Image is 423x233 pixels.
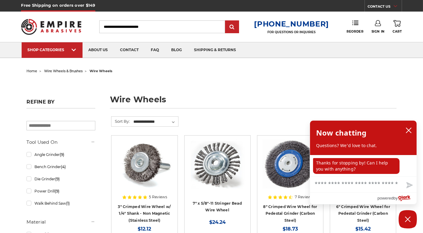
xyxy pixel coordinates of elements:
a: faq [145,42,165,58]
a: 8" Crimped Wire Wheel for Pedestal Grinder [262,140,319,215]
h1: wire wheels [110,95,397,108]
a: CONTACT US [368,3,402,12]
a: Walk Behind Saw [26,198,95,209]
a: Angle Grinder [26,149,95,160]
span: wire wheels [90,69,112,73]
a: Crimped Wire Wheel with Shank Non Magnetic [116,140,173,215]
span: powered [377,194,393,202]
p: FOR QUESTIONS OR INQUIRIES [254,30,329,34]
a: shipping & returns [188,42,242,58]
a: Reorder [347,20,363,33]
p: Thanks for stopping by! Can I help you with anything? [313,158,400,174]
a: [PHONE_NUMBER] [254,19,329,28]
span: (9) [55,177,60,181]
h5: Refine by [26,99,95,108]
img: 8" Crimped Wire Wheel for Pedestal Grinder [262,140,319,189]
a: Power Drill [26,186,95,196]
select: Sort By: [132,117,178,126]
a: about us [83,42,114,58]
h2: Now chatting [316,127,366,139]
div: olark chatbox [310,120,417,204]
span: Sign In [372,30,385,34]
input: Submit [226,21,238,33]
img: Empire Abrasives [21,15,81,39]
a: 7" x 5/8"-11 Stringer Bead Wire Wheel [189,140,246,215]
button: Close Chatbox [399,210,417,228]
a: 8" Crimped Wire Wheel for Pedestal Grinder (Carbon Steel) [263,204,317,223]
span: $18.73 [283,226,298,232]
a: 6" Crimped Wire Wheel for Pedestal Grinder (Carbon Steel) [336,204,390,223]
a: wire wheels & brushes [44,69,83,73]
a: Bench Grinder [26,161,95,172]
div: SHOP CATEGORIES [28,48,76,52]
button: Send message [401,178,417,192]
span: $12.12 [138,226,151,232]
a: contact [114,42,145,58]
button: close chatbox [404,126,414,135]
a: home [26,69,37,73]
span: Reorder [347,30,363,34]
a: 3" Crimped Wire Wheel w/ 1/4" Shank - Non Magnetic (Stainless Steel) [118,204,171,223]
span: (1) [66,201,70,206]
p: Questions? We'd love to chat. [316,143,411,149]
a: Die Grinder [26,174,95,184]
a: Powered by Olark [377,193,417,204]
span: (9) [55,189,59,193]
a: blog [165,42,188,58]
span: $24.24 [209,219,226,225]
span: $15.42 [355,226,371,232]
span: Cart [393,30,402,34]
img: 7" x 5/8"-11 Stringer Bead Wire Wheel [189,140,246,189]
img: Crimped Wire Wheel with Shank Non Magnetic [116,140,173,189]
div: chat [310,155,417,176]
span: (4) [61,164,66,169]
a: Cart [393,20,402,34]
h5: Tool Used On [26,139,95,146]
span: (9) [60,152,64,157]
span: by [393,194,398,202]
label: Sort By: [111,117,130,126]
h5: Material [26,218,95,226]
